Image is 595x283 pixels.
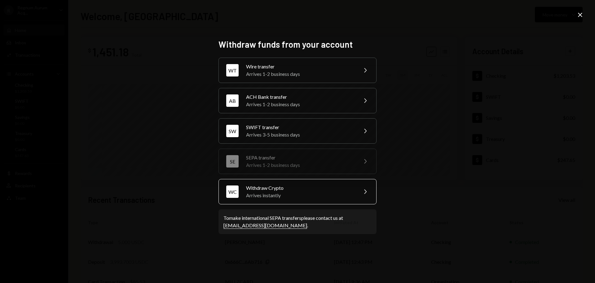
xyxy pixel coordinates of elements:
div: WC [226,185,239,198]
button: SESEPA transferArrives 1-2 business days [218,149,377,174]
div: SEPA transfer [246,154,354,161]
button: WCWithdraw CryptoArrives instantly [218,179,377,204]
div: SW [226,125,239,137]
div: SE [226,155,239,168]
button: WTWire transferArrives 1-2 business days [218,58,377,83]
div: Withdraw Crypto [246,184,354,192]
div: AB [226,94,239,107]
div: SWIFT transfer [246,124,354,131]
a: [EMAIL_ADDRESS][DOMAIN_NAME] [223,222,307,229]
div: Arrives instantly [246,192,354,199]
div: WT [226,64,239,76]
div: Wire transfer [246,63,354,70]
button: SWSWIFT transferArrives 3-5 business days [218,118,377,144]
div: Arrives 1-2 business days [246,161,354,169]
button: ABACH Bank transferArrives 1-2 business days [218,88,377,113]
div: To make international SEPA transfers please contact us at . [223,214,372,229]
div: Arrives 1-2 business days [246,101,354,108]
div: Arrives 1-2 business days [246,70,354,78]
h2: Withdraw funds from your account [218,38,377,50]
div: ACH Bank transfer [246,93,354,101]
div: Arrives 3-5 business days [246,131,354,138]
